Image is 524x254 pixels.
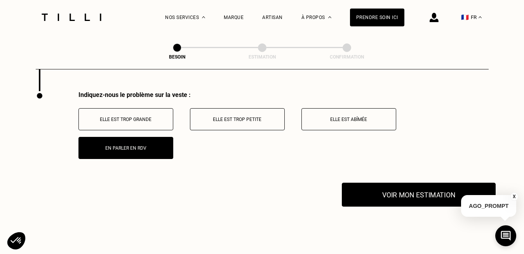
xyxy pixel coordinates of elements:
[83,117,169,122] p: Elle est trop grande
[301,108,396,130] button: Elle est abîmée
[262,15,283,20] a: Artisan
[78,137,173,159] button: En parler en RDV
[430,13,439,22] img: icône connexion
[342,183,496,207] button: Voir mon estimation
[328,16,331,18] img: Menu déroulant à propos
[510,192,518,201] button: X
[306,117,392,122] p: Elle est abîmée
[308,54,386,60] div: Confirmation
[202,16,205,18] img: Menu déroulant
[78,108,173,130] button: Elle est trop grande
[83,145,169,151] p: En parler en RDV
[190,108,285,130] button: Elle est trop petite
[461,195,516,217] p: AGO_PROMPT
[194,117,280,122] p: Elle est trop petite
[223,54,301,60] div: Estimation
[479,16,482,18] img: menu déroulant
[461,14,469,21] span: 🇫🇷
[78,91,489,98] div: Indiquez-nous le problème sur la veste :
[138,54,216,60] div: Besoin
[350,9,404,26] a: Prendre soin ici
[224,15,244,20] a: Marque
[39,14,104,21] img: Logo du service de couturière Tilli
